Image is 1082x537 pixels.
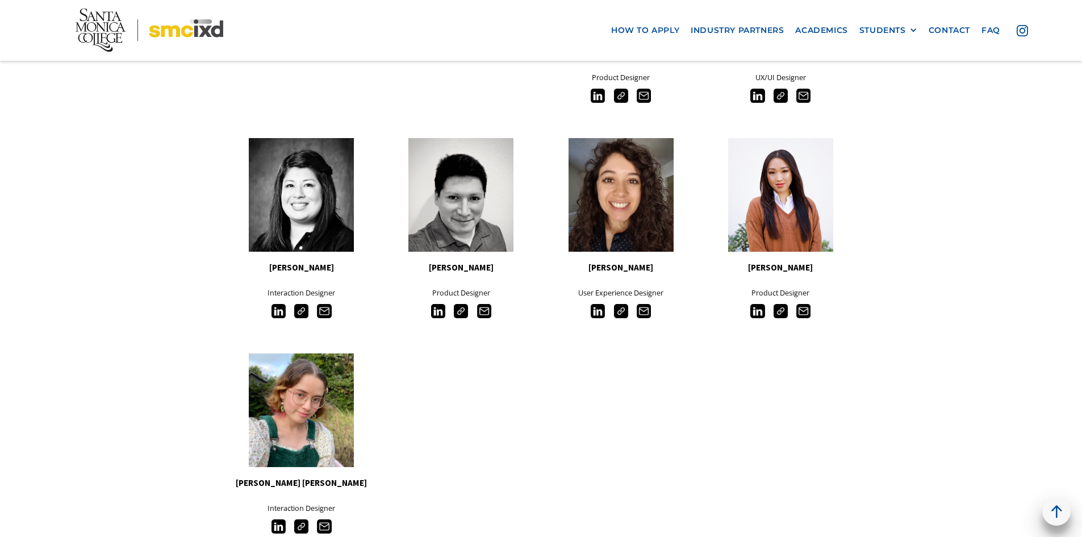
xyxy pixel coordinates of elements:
a: Academics [789,20,853,41]
div: STUDENTS [859,26,917,35]
p: Product Designer [541,71,701,84]
img: LinkedIn icon [591,304,605,318]
img: LinkedIn icon [271,304,286,318]
p: Interaction Designer [222,286,381,299]
h5: [PERSON_NAME] [541,260,701,275]
p: Product Designer [701,286,860,299]
p: Product Designer [381,286,541,299]
img: Email icon [477,304,491,318]
img: Link icon [294,519,308,534]
img: Link icon [294,304,308,318]
img: Email icon [796,89,811,103]
img: LinkedIn icon [271,519,286,534]
img: LinkedIn icon [591,89,605,103]
img: Email icon [796,304,811,318]
a: back to top [1042,497,1071,526]
p: Interaction Designer [222,502,381,515]
img: Email icon [317,304,331,318]
img: Santa Monica College - SMC IxD logo [76,9,223,52]
p: UX/UI Designer [701,71,860,84]
img: Email icon [637,304,651,318]
img: LinkedIn icon [431,304,445,318]
img: LinkedIn icon [750,89,764,103]
h5: [PERSON_NAME] [381,260,541,275]
img: Link icon [774,89,788,103]
div: STUDENTS [859,26,906,35]
img: icon - instagram [1017,25,1028,36]
img: LinkedIn icon [750,304,764,318]
h5: [PERSON_NAME] [701,260,860,275]
img: Email icon [317,519,331,534]
img: Link icon [454,304,468,318]
img: Link icon [614,304,628,318]
h5: [PERSON_NAME] [222,260,381,275]
a: how to apply [605,20,685,41]
a: industry partners [685,20,789,41]
a: contact [923,20,976,41]
h5: [PERSON_NAME] [PERSON_NAME] [222,476,381,490]
img: Link icon [614,89,628,103]
a: faq [976,20,1006,41]
p: User Experience Designer [541,286,701,299]
img: Link icon [774,304,788,318]
img: Email icon [637,89,651,103]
